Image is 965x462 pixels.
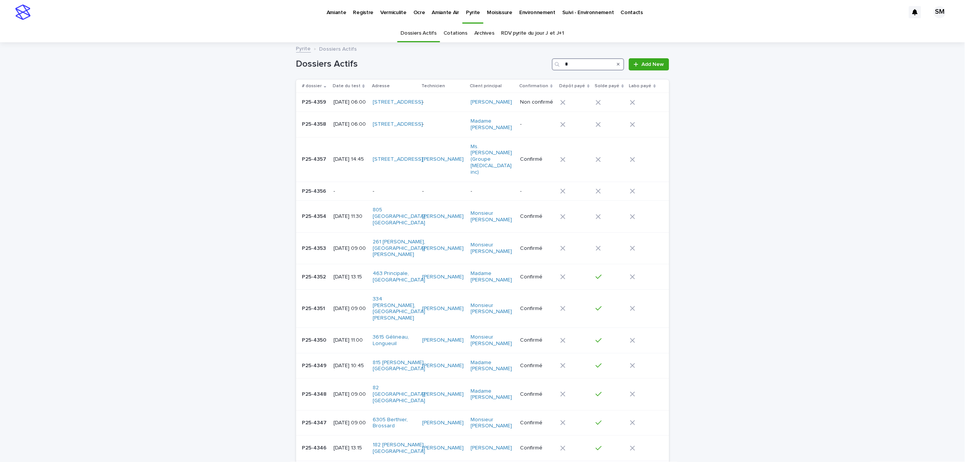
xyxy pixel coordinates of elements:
tr: P25-4352P25-4352 [DATE] 13:15463 Principale, [GEOGRAPHIC_DATA] [PERSON_NAME] Madame [PERSON_NAME]... [296,264,669,290]
a: Add New [629,58,669,70]
p: Confirmé [520,363,554,369]
p: P25-4357 [302,155,328,163]
p: [DATE] 09:00 [333,391,367,398]
p: P25-4348 [302,390,329,398]
a: [PERSON_NAME] [422,274,464,280]
p: P25-4347 [302,418,329,426]
a: Monsieur [PERSON_NAME] [471,302,513,315]
p: Confirmé [520,420,554,426]
p: [DATE] 06:00 [333,99,367,106]
a: Monsieur [PERSON_NAME] [471,334,513,347]
tr: P25-4356P25-4356 ----- [296,182,669,201]
div: SM [934,6,946,18]
h1: Dossiers Actifs [296,59,549,70]
a: RDV pyrite du jour J et J+1 [501,24,565,42]
a: 805 [GEOGRAPHIC_DATA], [GEOGRAPHIC_DATA] [373,207,426,226]
tr: P25-4347P25-4347 [DATE] 09:006305 Berthier, Brossard [PERSON_NAME] Monsieur [PERSON_NAME] Confirmé [296,410,669,436]
p: Date du test [333,82,360,90]
a: [STREET_ADDRESS] [373,121,423,128]
tr: P25-4358P25-4358 [DATE] 06:00[STREET_ADDRESS] -Madame [PERSON_NAME] - [296,112,669,137]
p: Confirmation [520,82,549,90]
p: Confirmé [520,391,554,398]
a: 82 [GEOGRAPHIC_DATA], [GEOGRAPHIC_DATA] [373,385,426,404]
tr: P25-4346P25-4346 [DATE] 13:15182 [PERSON_NAME], [GEOGRAPHIC_DATA] [PERSON_NAME] [PERSON_NAME] Con... [296,436,669,461]
a: [PERSON_NAME] [422,420,464,426]
p: Confirmé [520,213,554,220]
a: 463 Principale, [GEOGRAPHIC_DATA] [373,270,425,283]
p: Confirmé [520,245,554,252]
img: stacker-logo-s-only.png [15,5,30,20]
p: - [520,121,554,128]
p: # dossier [302,82,322,90]
tr: P25-4351P25-4351 [DATE] 09:00334 [PERSON_NAME], [GEOGRAPHIC_DATA][PERSON_NAME] [PERSON_NAME] Mons... [296,289,669,328]
a: [PERSON_NAME] [422,337,464,344]
a: [PERSON_NAME] [422,445,464,451]
p: Confirmé [520,445,554,451]
a: 261 [PERSON_NAME], [GEOGRAPHIC_DATA][PERSON_NAME] [373,239,425,258]
p: [DATE] 11:30 [333,213,367,220]
p: [DATE] 11:00 [333,337,367,344]
p: - [520,188,554,195]
a: Cotations [443,24,467,42]
p: Non confirmé [520,99,554,106]
p: P25-4354 [302,212,328,220]
p: - [422,188,464,195]
a: [PERSON_NAME] [471,99,512,106]
a: 6305 Berthier, Brossard [373,417,415,430]
a: 3615 Gélineau, Longueuil [373,334,415,347]
a: Dossiers Actifs [401,24,437,42]
p: Technicien [421,82,445,90]
p: [DATE] 10:45 [333,363,367,369]
a: Pyrite [296,44,311,53]
p: [DATE] 13:15 [333,274,367,280]
p: P25-4358 [302,120,328,128]
input: Search [552,58,624,70]
a: 334 [PERSON_NAME], [GEOGRAPHIC_DATA][PERSON_NAME] [373,296,425,321]
p: P25-4356 [302,187,328,195]
p: Confirmé [520,337,554,344]
p: Labo payé [629,82,652,90]
p: P25-4352 [302,272,328,280]
p: [DATE] 09:00 [333,245,367,252]
p: Adresse [372,82,390,90]
a: 815 [PERSON_NAME], [GEOGRAPHIC_DATA] [373,360,425,372]
p: [DATE] 09:00 [333,420,367,426]
p: [DATE] 14:45 [333,156,367,163]
a: [STREET_ADDRESS] [373,156,423,163]
p: Confirmé [520,274,554,280]
a: [PERSON_NAME] [422,391,464,398]
p: [DATE] 13:15 [333,445,367,451]
p: P25-4359 [302,98,328,106]
p: P25-4351 [302,304,327,312]
p: Solde payé [595,82,620,90]
p: Dépôt payé [560,82,585,90]
p: Confirmé [520,156,554,163]
tr: P25-4349P25-4349 [DATE] 10:45815 [PERSON_NAME], [GEOGRAPHIC_DATA] [PERSON_NAME] Madame [PERSON_NA... [296,353,669,379]
a: Madame [PERSON_NAME] [471,388,513,401]
tr: P25-4350P25-4350 [DATE] 11:003615 Gélineau, Longueuil [PERSON_NAME] Monsieur [PERSON_NAME] Confirmé [296,328,669,353]
tr: P25-4353P25-4353 [DATE] 09:00261 [PERSON_NAME], [GEOGRAPHIC_DATA][PERSON_NAME] [PERSON_NAME] Mons... [296,232,669,264]
a: [PERSON_NAME] [422,305,464,312]
a: [PERSON_NAME] [422,363,464,369]
p: P25-4349 [302,361,329,369]
tr: P25-4348P25-4348 [DATE] 09:0082 [GEOGRAPHIC_DATA], [GEOGRAPHIC_DATA] [PERSON_NAME] Madame [PERSON... [296,379,669,410]
a: Madame [PERSON_NAME] [471,270,513,283]
a: [PERSON_NAME] [471,445,512,451]
p: - [422,99,464,106]
tr: P25-4354P25-4354 [DATE] 11:30805 [GEOGRAPHIC_DATA], [GEOGRAPHIC_DATA] [PERSON_NAME] Monsieur [PER... [296,201,669,232]
p: Client principal [470,82,502,90]
a: Madame [PERSON_NAME] [471,118,513,131]
p: Dossiers Actifs [319,44,357,53]
p: - [333,188,367,195]
tr: P25-4359P25-4359 [DATE] 06:00[STREET_ADDRESS] -[PERSON_NAME] Non confirmé [296,93,669,112]
p: - [422,121,464,128]
p: - [471,188,513,195]
a: Monsieur [PERSON_NAME] [471,210,513,223]
tr: P25-4357P25-4357 [DATE] 14:45[STREET_ADDRESS] [PERSON_NAME] Ms. [PERSON_NAME] (Groupe [MEDICAL_DA... [296,137,669,182]
a: 182 [PERSON_NAME], [GEOGRAPHIC_DATA] [373,442,425,455]
p: - [373,188,415,195]
a: [PERSON_NAME] [422,156,464,163]
p: [DATE] 09:00 [333,305,367,312]
p: Confirmé [520,305,554,312]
